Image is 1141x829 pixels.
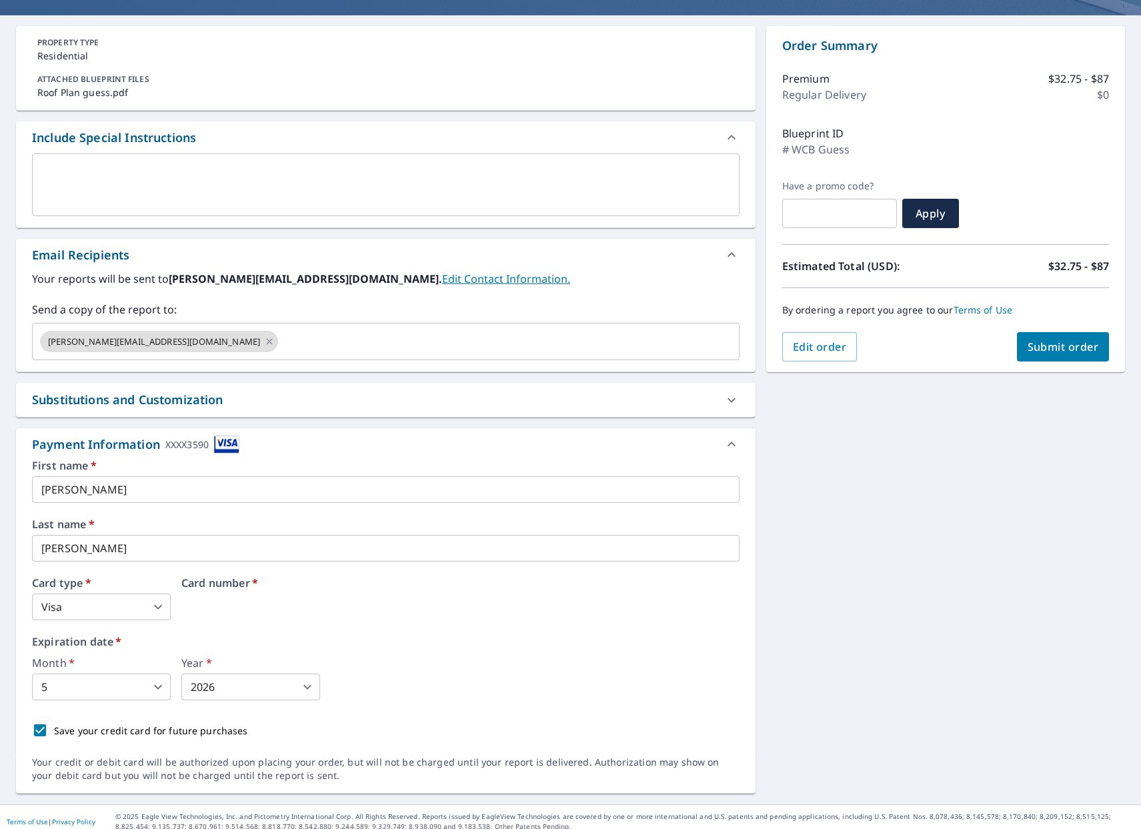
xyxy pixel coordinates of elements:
[37,49,734,63] p: Residential
[16,428,756,460] div: Payment InformationXXXX3590cardImage
[16,239,756,271] div: Email Recipients
[32,460,740,471] label: First name
[214,436,239,454] img: cardImage
[32,594,171,620] div: Visa
[37,73,734,85] p: ATTACHED BLUEPRINT FILES
[165,436,209,454] div: XXXX3590
[32,658,171,668] label: Month
[1097,87,1109,103] p: $0
[32,301,740,317] label: Send a copy of the report to:
[782,125,844,141] p: Blueprint ID
[32,271,740,287] label: Your reports will be sent to
[32,436,239,454] div: Payment Information
[913,206,948,221] span: Apply
[793,339,847,354] span: Edit order
[1048,71,1109,87] p: $32.75 - $87
[902,199,959,228] button: Apply
[32,246,129,264] div: Email Recipients
[782,37,1109,55] p: Order Summary
[442,271,570,286] a: EditContactInfo
[7,818,95,826] p: |
[32,519,740,530] label: Last name
[181,578,740,588] label: Card number
[37,37,734,49] p: PROPERTY TYPE
[1017,332,1110,361] button: Submit order
[32,129,196,147] div: Include Special Instructions
[37,85,734,99] p: Roof Plan guess.pdf
[1048,258,1109,274] p: $32.75 - $87
[32,578,171,588] label: Card type
[32,636,740,647] label: Expiration date
[1028,339,1099,354] span: Submit order
[169,271,442,286] b: [PERSON_NAME][EMAIL_ADDRESS][DOMAIN_NAME].
[181,658,320,668] label: Year
[7,817,48,826] a: Terms of Use
[52,817,95,826] a: Privacy Policy
[782,87,866,103] p: Regular Delivery
[954,303,1013,316] a: Terms of Use
[181,674,320,700] div: 2026
[782,258,946,274] p: Estimated Total (USD):
[782,141,850,157] p: # WCB Guess
[782,332,858,361] button: Edit order
[32,756,740,782] div: Your credit or debit card will be authorized upon placing your order, but will not be charged unt...
[40,335,268,348] span: [PERSON_NAME][EMAIL_ADDRESS][DOMAIN_NAME]
[16,383,756,417] div: Substitutions and Customization
[32,391,223,409] div: Substitutions and Customization
[32,674,171,700] div: 5
[782,71,830,87] p: Premium
[782,180,897,192] label: Have a promo code?
[782,304,1109,316] p: By ordering a report you agree to our
[54,724,248,738] p: Save your credit card for future purchases
[40,331,278,352] div: [PERSON_NAME][EMAIL_ADDRESS][DOMAIN_NAME]
[16,121,756,153] div: Include Special Instructions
